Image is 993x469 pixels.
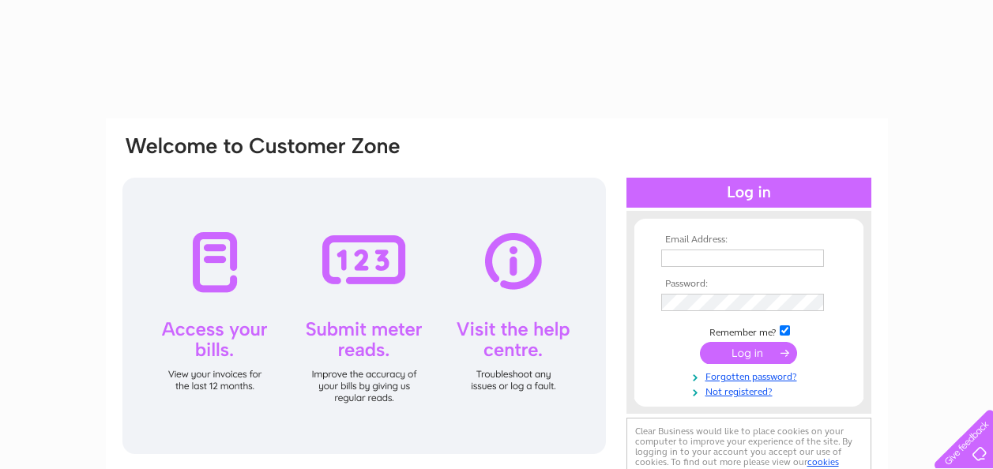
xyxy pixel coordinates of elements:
[657,279,841,290] th: Password:
[657,234,841,246] th: Email Address:
[661,383,841,398] a: Not registered?
[700,342,797,364] input: Submit
[661,368,841,383] a: Forgotten password?
[657,323,841,339] td: Remember me?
